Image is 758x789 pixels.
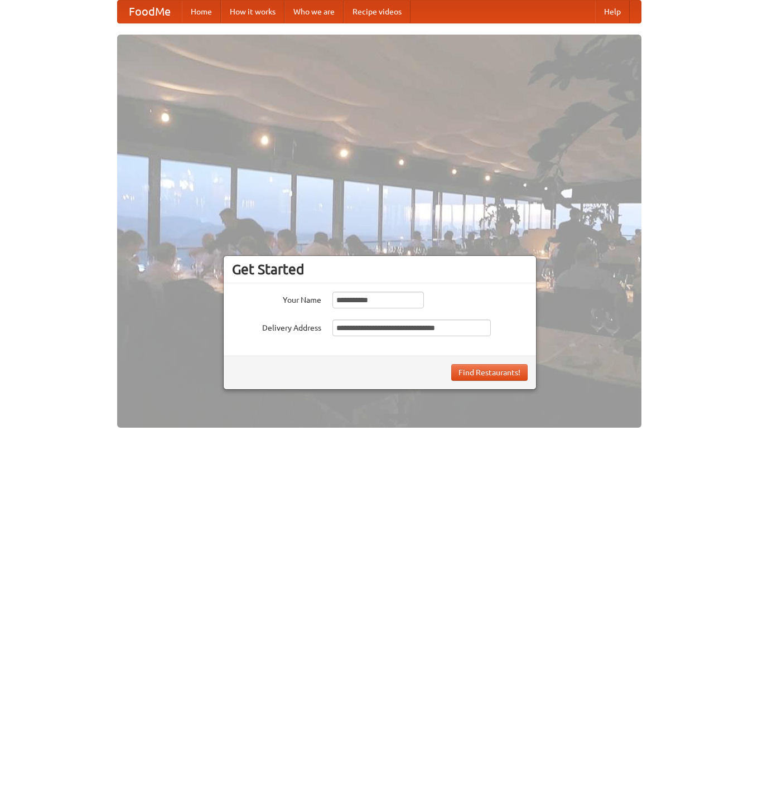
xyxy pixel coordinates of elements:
a: Home [182,1,221,23]
a: Recipe videos [344,1,411,23]
a: FoodMe [118,1,182,23]
a: Who we are [284,1,344,23]
a: Help [595,1,630,23]
h3: Get Started [232,261,528,278]
button: Find Restaurants! [451,364,528,381]
a: How it works [221,1,284,23]
label: Your Name [232,292,321,306]
label: Delivery Address [232,320,321,333]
